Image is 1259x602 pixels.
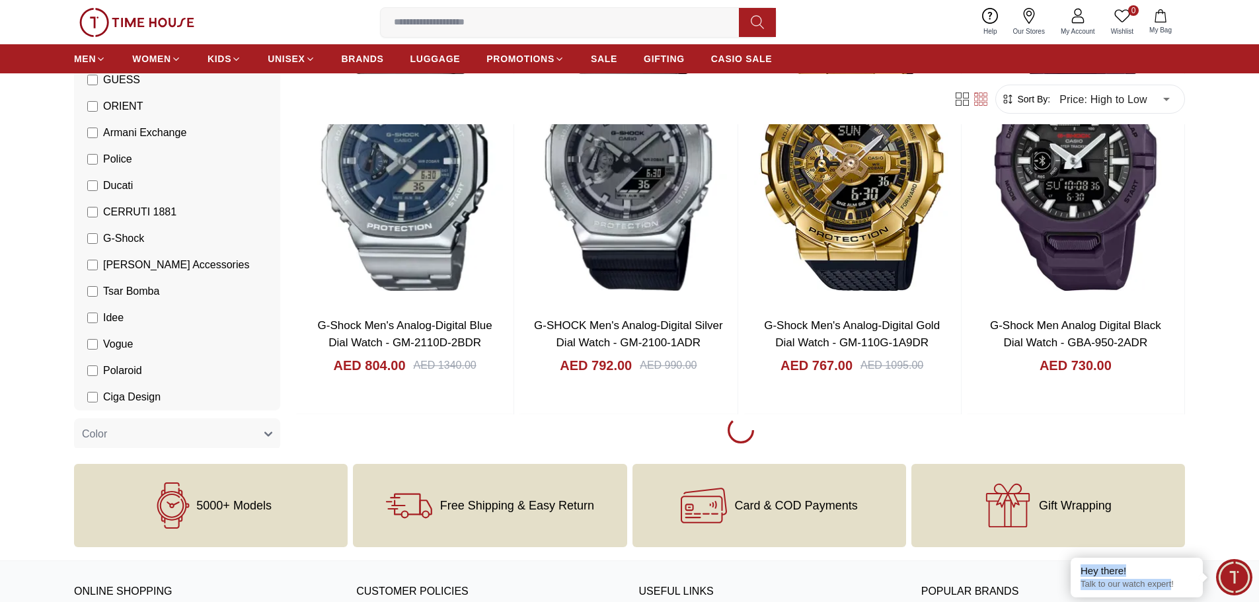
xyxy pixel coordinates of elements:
[711,47,773,71] a: CASIO SALE
[921,582,1185,602] h3: Popular Brands
[1103,5,1141,39] a: 0Wishlist
[764,319,940,349] a: G-Shock Men's Analog-Digital Gold Dial Watch - GM-110G-1A9DR
[414,357,477,373] div: AED 1340.00
[87,180,98,191] input: Ducati
[975,5,1005,39] a: Help
[268,52,305,65] span: UNISEX
[87,233,98,244] input: G-Shock
[560,356,632,375] h4: AED 792.00
[1141,7,1180,38] button: My Bag
[1008,26,1050,36] span: Our Stores
[644,47,685,71] a: GIFTING
[1216,559,1252,595] div: Chat Widget
[87,313,98,323] input: Idee
[87,154,98,165] input: Police
[342,47,384,71] a: BRANDS
[1050,81,1179,118] div: Price: High to Low
[534,319,723,349] a: G-SHOCK Men's Analog-Digital Silver Dial Watch - GM-2100-1ADR
[103,336,133,352] span: Vogue
[440,499,594,512] span: Free Shipping & Easy Return
[735,499,858,512] span: Card & COD Payments
[990,319,1161,349] a: G-Shock Men Analog Digital Black Dial Watch - GBA-950-2ADR
[519,22,737,307] img: G-SHOCK Men's Analog-Digital Silver Dial Watch - GM-2100-1ADR
[74,47,106,71] a: MEN
[103,178,133,194] span: Ducati
[1040,356,1112,375] h4: AED 730.00
[1128,5,1139,16] span: 0
[334,356,406,375] h4: AED 804.00
[132,52,171,65] span: WOMEN
[87,260,98,270] input: [PERSON_NAME] Accessories
[711,52,773,65] span: CASIO SALE
[640,357,697,373] div: AED 990.00
[208,52,231,65] span: KIDS
[342,52,384,65] span: BRANDS
[1005,5,1053,39] a: Our Stores
[87,207,98,217] input: CERRUTI 1881
[268,47,315,71] a: UNISEX
[486,52,554,65] span: PROMOTIONS
[87,339,98,350] input: Vogue
[103,257,249,273] span: [PERSON_NAME] Accessories
[87,286,98,297] input: Tsar Bomba
[591,52,617,65] span: SALE
[591,47,617,71] a: SALE
[103,283,159,299] span: Tsar Bomba
[410,47,461,71] a: LUGGAGE
[79,8,194,37] img: ...
[87,75,98,85] input: GUESS
[1144,25,1177,35] span: My Bag
[1001,93,1050,106] button: Sort By:
[356,582,620,602] h3: CUSTOMER POLICIES
[103,151,132,167] span: Police
[132,47,181,71] a: WOMEN
[87,101,98,112] input: ORIENT
[1055,26,1100,36] span: My Account
[644,52,685,65] span: GIFTING
[1106,26,1139,36] span: Wishlist
[744,22,961,307] img: G-Shock Men's Analog-Digital Gold Dial Watch - GM-110G-1A9DR
[74,582,338,602] h3: ONLINE SHOPPING
[639,582,903,602] h3: USEFUL LINKS
[74,418,280,450] button: Color
[978,26,1003,36] span: Help
[74,52,96,65] span: MEN
[103,363,142,379] span: Polaroid
[860,357,923,373] div: AED 1095.00
[87,392,98,402] input: Ciga Design
[103,231,144,246] span: G-Shock
[1081,579,1193,590] p: Talk to our watch expert!
[781,356,853,375] h4: AED 767.00
[318,319,492,349] a: G-Shock Men's Analog-Digital Blue Dial Watch - GM-2110D-2BDR
[103,310,124,326] span: Idee
[196,499,272,512] span: 5000+ Models
[486,47,564,71] a: PROMOTIONS
[103,98,143,114] span: ORIENT
[1039,499,1112,512] span: Gift Wrapping
[967,22,1184,307] img: G-Shock Men Analog Digital Black Dial Watch - GBA-950-2ADR
[103,72,140,88] span: GUESS
[1014,93,1050,106] span: Sort By:
[87,365,98,376] input: Polaroid
[103,204,176,220] span: CERRUTI 1881
[103,125,186,141] span: Armani Exchange
[1081,564,1193,578] div: Hey there!
[410,52,461,65] span: LUGGAGE
[208,47,241,71] a: KIDS
[296,22,514,307] img: G-Shock Men's Analog-Digital Blue Dial Watch - GM-2110D-2BDR
[82,426,107,442] span: Color
[103,389,161,405] span: Ciga Design
[87,128,98,138] input: Armani Exchange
